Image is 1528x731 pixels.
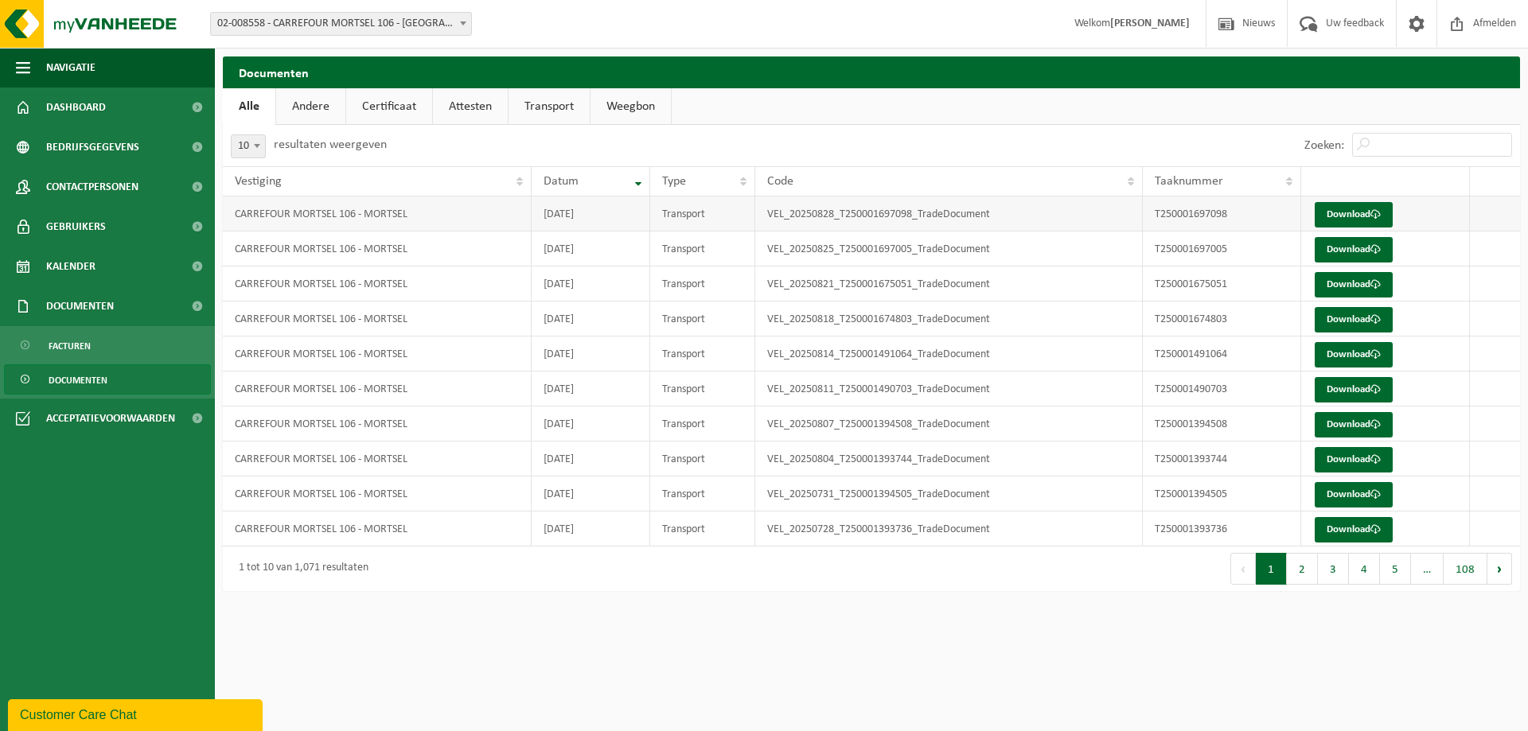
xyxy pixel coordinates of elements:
label: Zoeken: [1304,139,1344,152]
td: Transport [650,441,756,476]
td: CARREFOUR MORTSEL 106 - MORTSEL [223,231,532,266]
td: VEL_20250818_T250001674803_TradeDocument [755,301,1142,336]
span: Vestiging [235,175,282,188]
td: CARREFOUR MORTSEL 106 - MORTSEL [223,336,532,371]
td: T250001675051 [1143,266,1301,301]
td: T250001697098 [1143,196,1301,231]
td: T250001674803 [1143,301,1301,336]
a: Download [1315,202,1393,227]
td: T250001697005 [1143,231,1301,266]
span: 02-008558 - CARREFOUR MORTSEL 106 - MORTSEL [211,13,471,35]
span: 10 [232,135,265,157]
td: T250001394508 [1143,406,1301,441]
span: Type [662,175,686,188]
td: Transport [650,371,756,406]
a: Download [1315,447,1393,472]
td: VEL_20250828_T250001697098_TradeDocument [755,196,1142,231]
a: Download [1315,272,1393,297]
a: Download [1315,412,1393,437]
a: Alle [223,88,275,125]
td: [DATE] [532,301,650,336]
td: VEL_20250814_T250001491064_TradeDocument [755,336,1142,371]
td: [DATE] [532,336,650,371]
td: Transport [650,406,756,441]
strong: [PERSON_NAME] [1110,17,1190,29]
td: [DATE] [532,441,650,476]
a: Transport [509,88,590,125]
a: Download [1315,517,1393,542]
td: Transport [650,476,756,511]
iframe: chat widget [8,696,266,731]
span: Dashboard [46,87,106,127]
span: Bedrijfsgegevens [46,127,139,167]
button: 5 [1380,553,1411,585]
td: VEL_20250728_T250001393736_TradeDocument [755,511,1142,546]
td: T250001393744 [1143,441,1301,476]
span: Documenten [49,365,107,395]
div: 1 tot 10 van 1,071 resultaten [231,554,368,583]
td: VEL_20250804_T250001393744_TradeDocument [755,441,1142,476]
td: T250001393736 [1143,511,1301,546]
button: 3 [1318,553,1349,585]
a: Download [1315,237,1393,262]
a: Download [1315,377,1393,402]
td: CARREFOUR MORTSEL 106 - MORTSEL [223,371,532,406]
span: Facturen [49,331,91,361]
td: T250001490703 [1143,371,1301,406]
td: VEL_20250821_T250001675051_TradeDocument [755,266,1142,301]
span: 02-008558 - CARREFOUR MORTSEL 106 - MORTSEL [210,12,472,36]
td: VEL_20250731_T250001394505_TradeDocument [755,476,1142,511]
td: CARREFOUR MORTSEL 106 - MORTSEL [223,476,532,511]
td: CARREFOUR MORTSEL 106 - MORTSEL [223,441,532,476]
td: [DATE] [532,266,650,301]
td: [DATE] [532,511,650,546]
span: Datum [544,175,579,188]
button: 1 [1256,553,1287,585]
td: Transport [650,511,756,546]
a: Documenten [4,364,211,395]
a: Certificaat [346,88,432,125]
a: Attesten [433,88,508,125]
button: 2 [1287,553,1318,585]
a: Download [1315,307,1393,332]
h2: Documenten [223,56,1520,87]
td: Transport [650,336,756,371]
span: Acceptatievoorwaarden [46,399,175,438]
td: CARREFOUR MORTSEL 106 - MORTSEL [223,196,532,231]
button: 108 [1444,553,1487,585]
td: T250001491064 [1143,336,1301,371]
td: Transport [650,301,756,336]
span: Contactpersonen [46,167,138,207]
td: VEL_20250807_T250001394508_TradeDocument [755,406,1142,441]
span: Code [767,175,793,188]
a: Andere [276,88,345,125]
button: Previous [1230,553,1256,585]
span: 10 [231,134,266,158]
a: Facturen [4,330,211,360]
td: [DATE] [532,196,650,231]
td: Transport [650,196,756,231]
button: 4 [1349,553,1380,585]
span: Gebruikers [46,207,106,247]
a: Download [1315,342,1393,367]
span: … [1411,553,1444,585]
td: CARREFOUR MORTSEL 106 - MORTSEL [223,406,532,441]
td: [DATE] [532,371,650,406]
a: Weegbon [591,88,671,125]
td: Transport [650,231,756,266]
td: VEL_20250811_T250001490703_TradeDocument [755,371,1142,406]
td: VEL_20250825_T250001697005_TradeDocument [755,231,1142,266]
td: CARREFOUR MORTSEL 106 - MORTSEL [223,511,532,546]
td: [DATE] [532,406,650,441]
td: CARREFOUR MORTSEL 106 - MORTSEL [223,301,532,336]
td: [DATE] [532,231,650,266]
label: resultaten weergeven [274,138,387,151]
a: Download [1315,482,1393,507]
span: Navigatie [46,48,95,87]
td: CARREFOUR MORTSEL 106 - MORTSEL [223,266,532,301]
td: Transport [650,266,756,301]
td: [DATE] [532,476,650,511]
span: Taaknummer [1155,175,1223,188]
button: Next [1487,553,1512,585]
